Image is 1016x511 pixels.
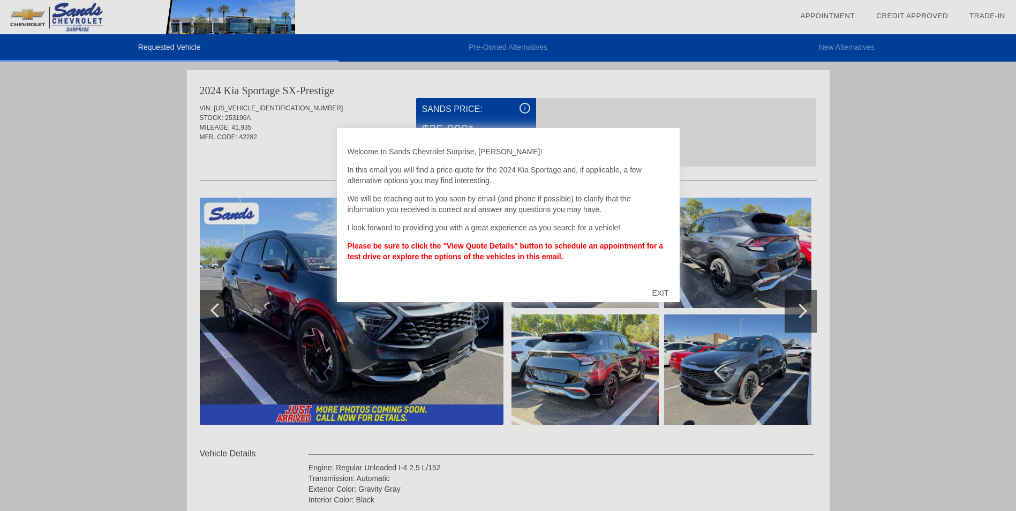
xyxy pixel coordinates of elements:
a: Appointment [800,12,855,20]
div: EXIT [641,277,679,309]
p: In this email you will find a price quote for the 2024 Kia Sportage and, if applicable, a few alt... [348,164,669,186]
a: Credit Approved [876,12,948,20]
a: Trade-In [969,12,1005,20]
p: We will be reaching out to you soon by email (and phone if possible) to clarify that the informat... [348,193,669,215]
p: Welcome to Sands Chevrolet Surprise, [PERSON_NAME]! [348,146,669,157]
strong: Please be sure to click the "View Quote Details" button to schedule an appointment for a test dri... [348,242,663,261]
p: I look forward to providing you with a great experience as you search for a vehicle! [348,222,669,233]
